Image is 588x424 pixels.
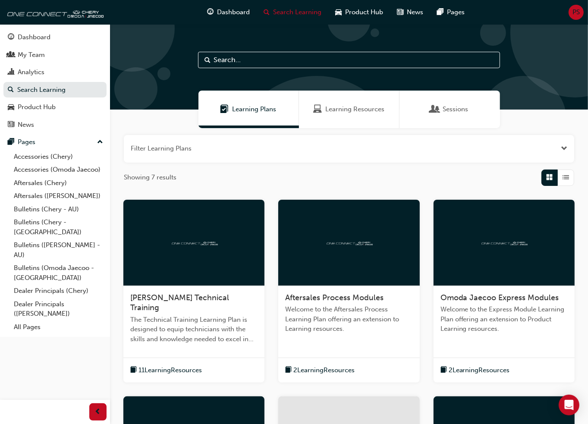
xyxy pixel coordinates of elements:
span: PS [572,7,580,17]
a: Dashboard [3,29,107,45]
a: pages-iconPages [431,3,472,21]
span: Learning Resources [313,104,322,114]
a: Search Learning [3,82,107,98]
span: Pages [447,7,465,17]
div: Dashboard [18,32,50,42]
a: search-iconSearch Learning [257,3,329,21]
span: car-icon [336,7,342,18]
span: news-icon [8,121,14,129]
span: search-icon [8,86,14,94]
span: 2 Learning Resources [293,365,355,375]
span: 11 Learning Resources [138,365,202,375]
div: Pages [18,137,35,147]
span: chart-icon [8,69,14,76]
div: Analytics [18,67,44,77]
a: oneconnectOmoda Jaecoo Express ModulesWelcome to the Express Module Learning Plan offering an ext... [434,200,575,383]
span: book-icon [285,365,292,376]
span: [PERSON_NAME] Technical Training [130,293,229,313]
span: Learning Plans [233,104,277,114]
a: SessionsSessions [399,91,500,128]
span: guage-icon [8,34,14,41]
span: News [407,7,424,17]
span: pages-icon [437,7,444,18]
button: book-icon2LearningResources [285,365,355,376]
a: Analytics [3,64,107,80]
div: Product Hub [18,102,56,112]
span: Welcome to the Express Module Learning Plan offering an extension to Product Learning resources. [440,305,568,334]
span: Dashboard [217,7,250,17]
a: Bulletins ([PERSON_NAME] - AU) [10,239,107,261]
img: oneconnect [170,238,218,246]
span: car-icon [8,104,14,111]
span: search-icon [264,7,270,18]
a: Bulletins (Chery - AU) [10,203,107,216]
button: book-icon2LearningResources [440,365,510,376]
span: List [563,173,569,182]
span: The Technical Training Learning Plan is designed to equip technicians with the skills and knowled... [130,315,258,344]
a: car-iconProduct Hub [329,3,390,21]
span: Omoda Jaecoo Express Modules [440,293,559,302]
span: prev-icon [95,407,101,418]
a: Product Hub [3,99,107,115]
div: News [18,120,34,130]
span: up-icon [97,137,103,148]
a: My Team [3,47,107,63]
a: guage-iconDashboard [201,3,257,21]
input: Search... [198,52,500,68]
a: Bulletins (Omoda Jaecoo - [GEOGRAPHIC_DATA]) [10,261,107,284]
a: news-iconNews [390,3,431,21]
a: Dealer Principals ([PERSON_NAME]) [10,298,107,320]
span: book-icon [440,365,447,376]
a: oneconnect[PERSON_NAME] Technical TrainingThe Technical Training Learning Plan is designed to equ... [123,200,264,383]
span: Learning Plans [220,104,229,114]
span: Search Learning [274,7,322,17]
span: Welcome to the Aftersales Process Learning Plan offering an extension to Learning resources. [285,305,412,334]
div: My Team [18,50,45,60]
img: oneconnect [4,3,104,21]
a: Aftersales (Chery) [10,176,107,190]
button: book-icon11LearningResources [130,365,202,376]
a: Accessories (Chery) [10,150,107,163]
button: PS [569,5,584,20]
a: Aftersales ([PERSON_NAME]) [10,189,107,203]
span: Learning Resources [325,104,384,114]
span: Sessions [443,104,469,114]
span: Showing 7 results [124,173,176,182]
a: Dealer Principals (Chery) [10,284,107,298]
a: All Pages [10,320,107,334]
span: Sessions [431,104,440,114]
a: Bulletins (Chery - [GEOGRAPHIC_DATA]) [10,216,107,239]
button: Open the filter [561,144,567,154]
span: 2 Learning Resources [449,365,510,375]
button: Pages [3,134,107,150]
a: Learning PlansLearning Plans [198,91,299,128]
span: guage-icon [208,7,214,18]
span: Search [204,55,211,65]
a: Learning ResourcesLearning Resources [299,91,399,128]
a: oneconnectAftersales Process ModulesWelcome to the Aftersales Process Learning Plan offering an e... [278,200,419,383]
img: oneconnect [480,238,528,246]
span: news-icon [397,7,404,18]
button: DashboardMy TeamAnalyticsSearch LearningProduct HubNews [3,28,107,134]
span: pages-icon [8,138,14,146]
div: Open Intercom Messenger [559,395,579,415]
span: people-icon [8,51,14,59]
span: Grid [547,173,553,182]
span: book-icon [130,365,137,376]
a: Accessories (Omoda Jaecoo) [10,163,107,176]
span: Product Hub [346,7,384,17]
a: News [3,117,107,133]
img: oneconnect [325,238,373,246]
span: Aftersales Process Modules [285,293,384,302]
